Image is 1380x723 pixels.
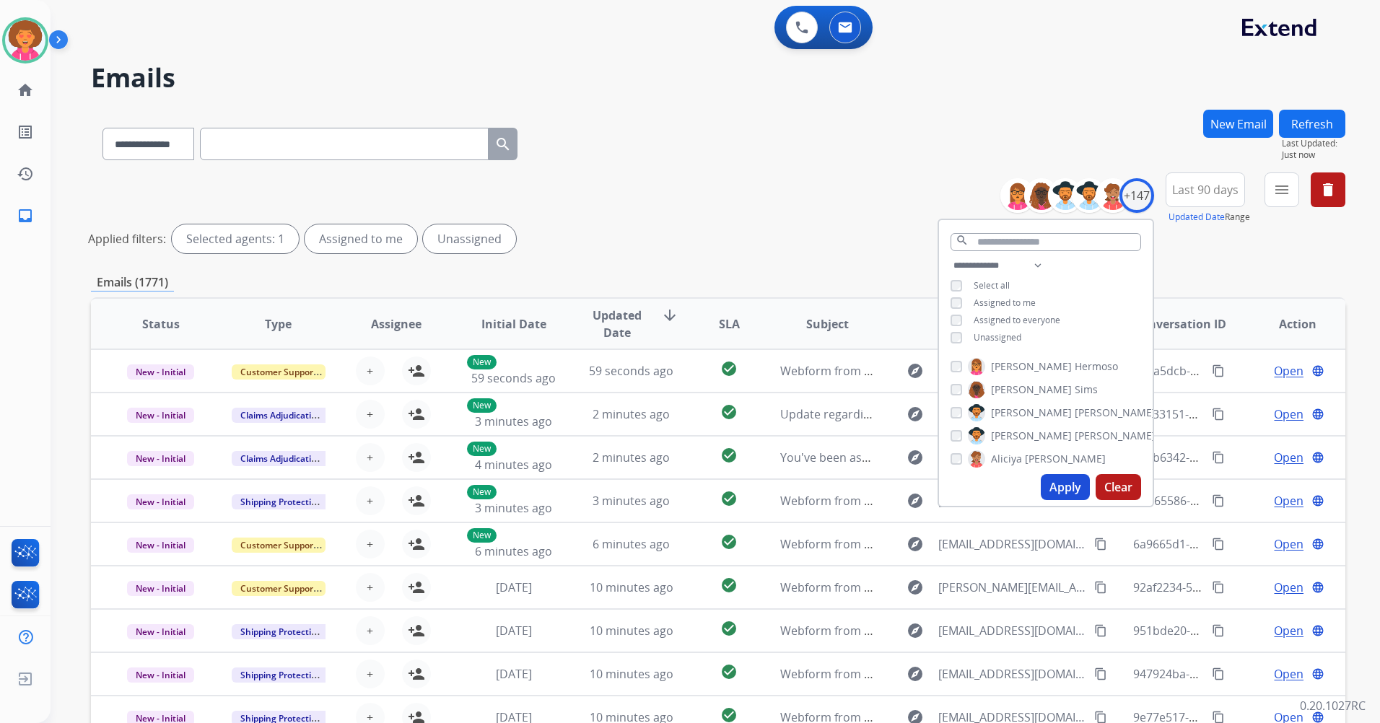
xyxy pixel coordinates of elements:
[1025,452,1106,466] span: [PERSON_NAME]
[127,581,194,596] span: New - Initial
[17,82,34,99] mat-icon: home
[938,579,1086,596] span: [PERSON_NAME][EMAIL_ADDRESS][PERSON_NAME][DOMAIN_NAME]
[938,622,1086,639] span: [EMAIL_ADDRESS][DOMAIN_NAME]
[408,579,425,596] mat-icon: person_add
[88,230,166,247] p: Applied filters:
[1212,364,1225,377] mat-icon: content_copy
[991,452,1022,466] span: Aliciya
[1041,474,1090,500] button: Apply
[408,449,425,466] mat-icon: person_add
[780,406,1332,422] span: Update regarding your fulfillment method for Service Order: 51f8b009-6c6b-429a-8a3d-2bb9232c4ac9
[1311,538,1324,551] mat-icon: language
[907,362,924,380] mat-icon: explore
[907,622,924,639] mat-icon: explore
[367,622,373,639] span: +
[907,665,924,683] mat-icon: explore
[475,500,552,516] span: 3 minutes ago
[1274,535,1303,553] span: Open
[367,535,373,553] span: +
[1273,181,1291,198] mat-icon: menu
[938,665,1086,683] span: [EMAIL_ADDRESS][DOMAIN_NAME]
[593,406,670,422] span: 2 minutes ago
[907,492,924,509] mat-icon: explore
[1119,178,1154,213] div: +147
[780,623,1107,639] span: Webform from [EMAIL_ADDRESS][DOMAIN_NAME] on [DATE]
[1134,315,1226,333] span: Conversation ID
[780,450,1226,465] span: You've been assigned a new service order: 35731827-01a4-4f6f-a043-76f3c1629a43
[1094,581,1107,594] mat-icon: content_copy
[1075,406,1156,420] span: [PERSON_NAME]
[780,666,1107,682] span: Webform from [EMAIL_ADDRESS][DOMAIN_NAME] on [DATE]
[1279,110,1345,138] button: Refresh
[780,493,1107,509] span: Webform from [EMAIL_ADDRESS][DOMAIN_NAME] on [DATE]
[408,492,425,509] mat-icon: person_add
[475,457,552,473] span: 4 minutes ago
[232,667,331,683] span: Shipping Protection
[590,623,673,639] span: 10 minutes ago
[371,315,422,333] span: Assignee
[1274,492,1303,509] span: Open
[127,364,194,380] span: New - Initial
[1300,697,1366,714] p: 0.20.1027RC
[590,666,673,682] span: 10 minutes ago
[17,123,34,141] mat-icon: list_alt
[1212,494,1225,507] mat-icon: content_copy
[593,536,670,552] span: 6 minutes ago
[408,665,425,683] mat-icon: person_add
[356,486,385,515] button: +
[232,494,331,509] span: Shipping Protection
[1282,149,1345,161] span: Just now
[467,398,497,413] p: New
[232,451,331,466] span: Claims Adjudication
[1274,406,1303,423] span: Open
[91,63,1345,92] h2: Emails
[1169,211,1225,223] button: Updated Date
[780,536,1107,552] span: Webform from [EMAIL_ADDRESS][DOMAIN_NAME] on [DATE]
[127,494,194,509] span: New - Initial
[423,224,516,253] div: Unassigned
[991,429,1072,443] span: [PERSON_NAME]
[356,356,385,385] button: +
[1319,181,1337,198] mat-icon: delete
[720,533,738,551] mat-icon: check_circle
[1212,581,1225,594] mat-icon: content_copy
[467,442,497,456] p: New
[593,450,670,465] span: 2 minutes ago
[1274,449,1303,466] span: Open
[720,663,738,680] mat-icon: check_circle
[974,331,1021,343] span: Unassigned
[1311,408,1324,421] mat-icon: language
[232,624,331,639] span: Shipping Protection
[585,307,650,341] span: Updated Date
[172,224,299,253] div: Selected agents: 1
[127,451,194,466] span: New - Initial
[1094,538,1107,551] mat-icon: content_copy
[907,579,924,596] mat-icon: explore
[590,579,673,595] span: 10 minutes ago
[367,579,373,596] span: +
[1282,138,1345,149] span: Last Updated:
[367,492,373,509] span: +
[661,307,678,324] mat-icon: arrow_downward
[1094,667,1107,680] mat-icon: content_copy
[780,579,1286,595] span: Webform from [PERSON_NAME][EMAIL_ADDRESS][PERSON_NAME][DOMAIN_NAME] on [DATE]
[356,573,385,602] button: +
[938,535,1086,553] span: [EMAIL_ADDRESS][DOMAIN_NAME]
[1094,624,1107,637] mat-icon: content_copy
[356,400,385,429] button: +
[5,20,45,61] img: avatar
[17,207,34,224] mat-icon: inbox
[367,362,373,380] span: +
[907,449,924,466] mat-icon: explore
[720,360,738,377] mat-icon: check_circle
[1203,110,1273,138] button: New Email
[1212,538,1225,551] mat-icon: content_copy
[367,406,373,423] span: +
[305,224,417,253] div: Assigned to me
[494,136,512,153] mat-icon: search
[1311,451,1324,464] mat-icon: language
[356,616,385,645] button: +
[1311,494,1324,507] mat-icon: language
[1274,665,1303,683] span: Open
[974,314,1060,326] span: Assigned to everyone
